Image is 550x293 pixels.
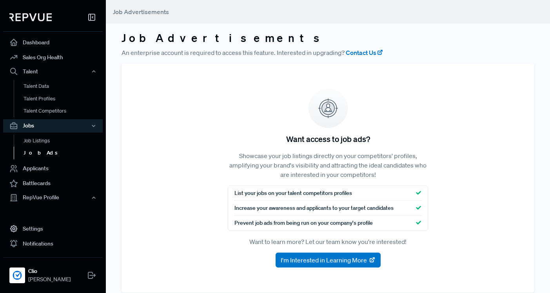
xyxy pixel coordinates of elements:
span: Job Advertisements [113,8,169,16]
a: Job Listings [14,135,113,147]
span: I'm Interested in Learning More [281,255,367,265]
span: Prevent job ads from being run on your company's profile [234,219,373,227]
a: Settings [3,221,103,236]
button: Jobs [3,119,103,133]
p: Want to learn more? Let our team know you're interested! [228,237,428,246]
a: Notifications [3,236,103,251]
span: List your jobs on your talent competitors profiles [234,189,352,197]
button: RepVue Profile [3,191,103,204]
img: RepVue [9,13,52,21]
a: Contact Us [346,48,383,57]
p: An enterprise account is required to access this feature. Interested in upgrading? [122,48,534,57]
a: Talent Competitors [14,105,113,117]
a: Dashboard [3,35,103,50]
span: [PERSON_NAME] [28,275,71,284]
h5: Want access to job ads? [286,134,370,144]
button: I'm Interested in Learning More [276,253,381,268]
h3: Job Advertisements [122,31,534,45]
a: Applicants [3,161,103,176]
a: ClioClio[PERSON_NAME] [3,257,103,287]
a: Talent Profiles [14,93,113,105]
button: Talent [3,65,103,78]
img: Clio [11,269,24,282]
p: Showcase your job listings directly on your competitors' profiles, amplifying your brand's visibi... [228,151,428,179]
a: Job Ads [14,147,113,159]
strong: Clio [28,267,71,275]
a: Sales Org Health [3,50,103,65]
a: Battlecards [3,176,103,191]
span: Increase your awareness and applicants to your target candidates [234,204,394,212]
a: Talent Data [14,80,113,93]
